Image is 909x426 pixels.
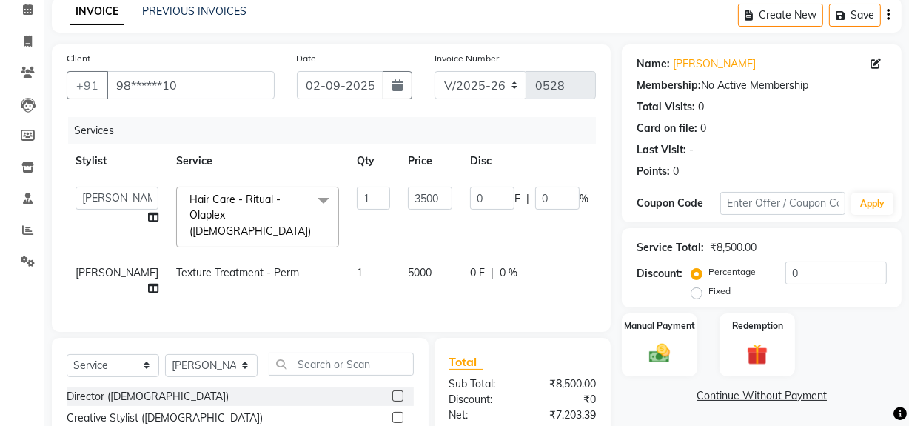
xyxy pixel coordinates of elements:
[637,240,704,256] div: Service Total:
[689,142,694,158] div: -
[673,164,679,179] div: 0
[438,407,523,423] div: Net:
[708,284,731,298] label: Fixed
[67,410,263,426] div: Creative Stylist ([DEMOGRAPHIC_DATA])
[637,78,887,93] div: No Active Membership
[68,117,607,144] div: Services
[523,376,607,392] div: ₹8,500.00
[348,144,399,178] th: Qty
[461,144,597,178] th: Disc
[67,144,167,178] th: Stylist
[67,52,90,65] label: Client
[408,266,432,279] span: 5000
[708,265,756,279] label: Percentage
[514,191,520,207] span: F
[643,342,677,366] img: _cash.svg
[580,191,588,207] span: %
[399,144,461,178] th: Price
[297,52,317,65] label: Date
[710,240,757,256] div: ₹8,500.00
[698,99,704,115] div: 0
[637,56,670,72] div: Name:
[526,191,529,207] span: |
[720,192,845,215] input: Enter Offer / Coupon Code
[67,389,229,405] div: Director ([DEMOGRAPHIC_DATA])
[637,121,697,136] div: Card on file:
[449,354,483,370] span: Total
[470,265,485,281] span: 0 F
[637,196,720,211] div: Coupon Code
[500,265,517,281] span: 0 %
[67,71,108,99] button: +91
[740,342,774,367] img: _gift.svg
[357,266,363,279] span: 1
[700,121,706,136] div: 0
[637,142,686,158] div: Last Visit:
[176,266,299,279] span: Texture Treatment - Perm
[491,265,494,281] span: |
[851,193,893,215] button: Apply
[523,392,607,407] div: ₹0
[435,52,499,65] label: Invoice Number
[738,4,823,27] button: Create New
[189,193,311,238] span: Hair Care - Ritual - Olaplex ([DEMOGRAPHIC_DATA])
[438,376,523,392] div: Sub Total:
[438,392,523,407] div: Discount:
[167,144,348,178] th: Service
[673,56,756,72] a: [PERSON_NAME]
[637,164,670,179] div: Points:
[311,224,318,238] a: x
[637,78,701,93] div: Membership:
[107,71,275,99] input: Search by Name/Mobile/Email/Code
[637,266,682,282] div: Discount:
[732,319,783,333] label: Redemption
[624,319,695,333] label: Manual Payment
[142,4,246,18] a: PREVIOUS INVOICES
[829,4,881,27] button: Save
[637,99,695,115] div: Total Visits:
[625,388,899,404] a: Continue Without Payment
[523,407,607,423] div: ₹7,203.39
[76,266,158,279] span: [PERSON_NAME]
[269,353,414,376] input: Search or Scan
